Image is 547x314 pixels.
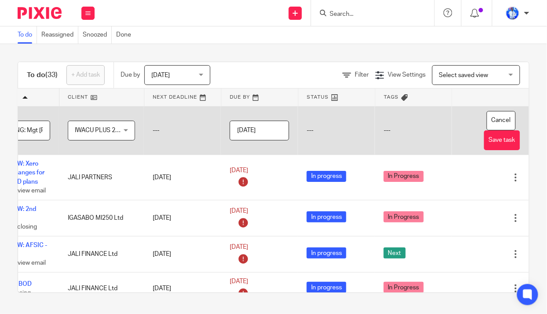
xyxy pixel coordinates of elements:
[151,72,170,78] span: [DATE]
[307,282,346,293] span: In progress
[329,11,408,18] input: Search
[388,72,426,78] span: View Settings
[307,171,346,182] span: In progress
[121,70,140,79] p: Due by
[230,121,289,140] input: Pick a date
[375,106,452,155] td: ---
[59,236,144,272] td: JALI FINANCE Ltd
[230,208,248,214] span: [DATE]
[66,65,105,85] a: + Add task
[144,273,221,305] td: [DATE]
[59,155,144,200] td: JALI PARTNERS
[144,236,221,272] td: [DATE]
[27,70,58,80] h1: To do
[439,72,488,78] span: Select saved view
[506,6,520,20] img: WhatsApp%20Image%202022-01-17%20at%2010.26.43%20PM.jpeg
[384,211,424,222] span: In Progress
[384,248,406,259] span: Next
[83,26,112,44] a: Snoozed
[230,278,248,284] span: [DATE]
[384,95,399,100] span: Tags
[298,106,375,155] td: ---
[487,111,516,131] button: Cancel
[230,244,248,250] span: [DATE]
[484,130,520,150] button: Save task
[59,273,144,305] td: JALI FINANCE Ltd
[116,26,136,44] a: Done
[144,106,221,155] td: ---
[18,7,62,19] img: Pixie
[384,171,424,182] span: In Progress
[59,200,144,236] td: IGASABO MI250 Ltd
[144,200,221,236] td: [DATE]
[75,127,135,133] span: IWACU PLUS 250 LTD
[307,248,346,259] span: In progress
[144,155,221,200] td: [DATE]
[230,167,248,174] span: [DATE]
[45,71,58,78] span: (33)
[41,26,78,44] a: Reassigned
[307,211,346,222] span: In progress
[18,26,37,44] a: To do
[384,282,424,293] span: In Progress
[355,72,369,78] span: Filter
